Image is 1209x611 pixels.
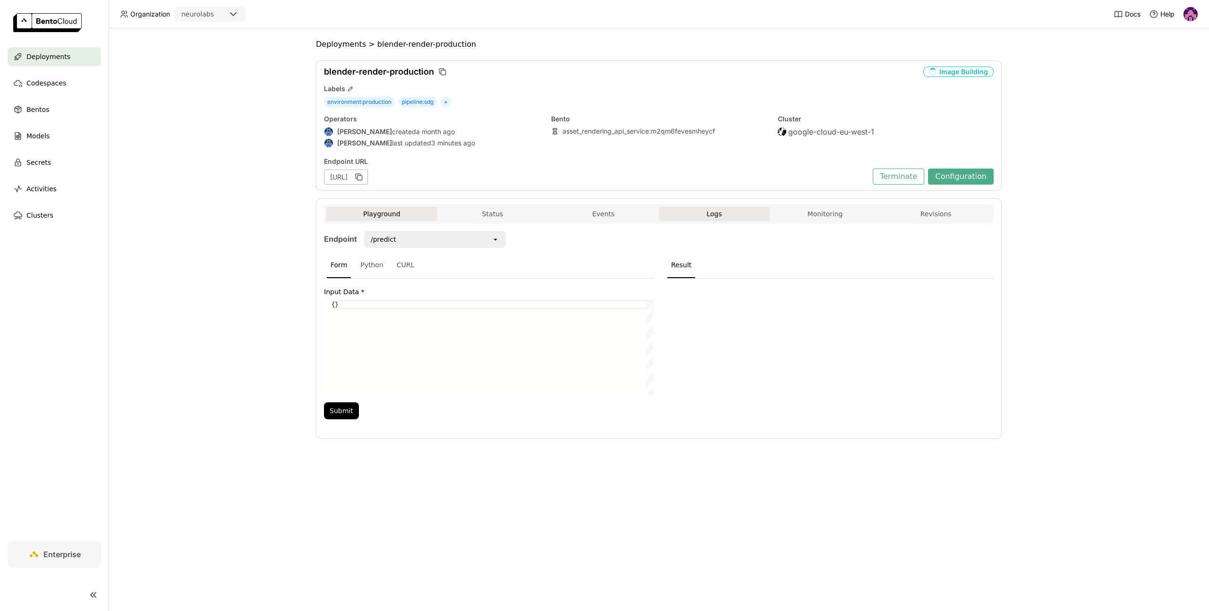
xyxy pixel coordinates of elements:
[324,234,357,244] strong: Endpoint
[788,127,874,136] span: google-cloud-eu-west-1
[326,207,437,221] button: Playground
[324,115,540,123] div: Operators
[43,550,81,559] span: Enterprise
[880,207,991,221] button: Revisions
[923,67,994,77] div: Image Building
[332,301,338,308] span: {}
[26,210,53,221] span: Clusters
[8,47,101,66] a: Deployments
[8,206,101,225] a: Clusters
[13,13,82,32] img: logo
[26,77,66,89] span: Codespaces
[1160,10,1175,18] span: Help
[324,127,333,136] img: Paul Pop
[324,97,395,107] span: environment : production
[324,139,333,147] img: Paul Pop
[778,115,994,123] div: Cluster
[441,97,451,107] span: +
[928,169,994,185] button: Configuration
[1149,9,1175,19] div: Help
[431,139,475,147] span: 3 minutes ago
[26,157,51,168] span: Secrets
[26,51,70,62] span: Deployments
[377,40,476,49] span: blender-render-production
[130,10,170,18] span: Organization
[548,207,659,221] button: Events
[551,115,767,123] div: Bento
[316,40,366,49] span: Deployments
[707,210,722,218] span: Logs
[873,169,924,185] button: Terminate
[366,40,377,49] span: >
[667,253,695,278] div: Result
[8,100,101,119] a: Bentos
[416,127,455,136] span: a month ago
[26,183,57,195] span: Activities
[26,130,50,142] span: Models
[8,74,101,93] a: Codespaces
[324,402,359,419] button: Submit
[327,253,351,278] div: Form
[357,253,387,278] div: Python
[324,288,653,296] label: Input Data *
[437,207,548,221] button: Status
[1114,9,1141,19] a: Docs
[399,97,437,107] span: pipeline : sdg
[337,139,392,147] strong: [PERSON_NAME]
[8,127,101,145] a: Models
[324,85,994,93] div: Labels
[215,10,216,19] input: Selected neurolabs.
[324,138,540,148] div: last updated
[324,157,868,166] div: Endpoint URL
[324,170,368,185] div: [URL]
[393,253,418,278] div: CURL
[8,179,101,198] a: Activities
[8,541,101,568] a: Enterprise
[397,235,398,244] input: Selected /predict.
[492,236,499,243] svg: open
[26,104,49,115] span: Bentos
[324,127,540,136] div: created
[1183,7,1198,21] img: Mathew Robinson
[1125,10,1141,18] span: Docs
[562,127,715,136] a: asset_rendering_api_service:m2qm6fevesmheycf
[181,9,214,19] div: neurolabs
[371,235,396,244] div: /predict
[316,40,1002,49] nav: Breadcrumbs navigation
[8,153,101,172] a: Secrets
[770,207,881,221] button: Monitoring
[324,67,434,77] span: blender-render-production
[929,68,937,76] i: loading
[337,127,392,136] strong: [PERSON_NAME]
